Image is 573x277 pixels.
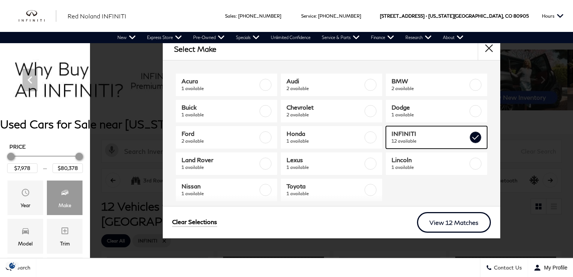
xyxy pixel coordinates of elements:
a: INFINITI12 available [386,126,487,149]
a: Red Noland INFINITI [67,12,126,21]
span: Ford [181,130,258,137]
a: BMW2 available [386,74,487,96]
nav: Main Navigation [112,32,469,43]
a: Land Rover1 available [176,152,277,175]
span: Chevrolet [286,104,363,111]
a: Research [400,32,437,43]
a: Pre-Owned [187,32,230,43]
span: 1 available [181,111,258,119]
a: Acura1 available [176,74,277,96]
a: Ford2 available [176,126,277,149]
span: Year [21,186,30,201]
div: MakeMake [47,181,82,215]
a: New [112,32,141,43]
span: 1 available [181,190,258,197]
span: 1 available [286,137,363,145]
div: Maximum Price [75,153,83,160]
span: Honda [286,130,363,137]
span: My Profile [541,265,567,271]
div: Model [18,239,33,248]
span: Lincoln [391,156,468,164]
span: Model [21,224,30,239]
span: 12 available [391,137,468,145]
span: 2 available [286,85,363,92]
span: Search [12,265,30,271]
a: Service & Parts [316,32,365,43]
div: TrimTrim [47,219,82,253]
button: close [478,38,500,60]
span: 1 available [181,164,258,171]
h2: Select Make [174,45,216,53]
a: Unlimited Confidence [265,32,316,43]
span: 1 available [391,164,468,171]
span: Trim [60,224,69,239]
span: 1 available [286,190,363,197]
span: Dodge [391,104,468,111]
a: View 12 Matches [417,212,491,233]
div: Price [7,150,83,173]
a: Specials [230,32,265,43]
a: Dodge1 available [386,100,487,122]
a: Express Store [141,32,187,43]
span: Toyota [286,182,363,190]
a: Audi2 available [281,74,382,96]
span: BMW [391,77,468,85]
input: Minimum [7,163,37,173]
span: 1 available [181,85,258,92]
div: Trim [60,239,70,248]
a: Chevrolet2 available [281,100,382,122]
a: Lexus1 available [281,152,382,175]
span: 2 available [181,137,258,145]
span: Lexus [286,156,363,164]
a: [STREET_ADDRESS] • [US_STATE][GEOGRAPHIC_DATA], CO 80905 [380,13,529,19]
img: Opt-Out Icon [4,262,21,269]
span: 2 available [391,85,468,92]
img: INFINITI [19,10,56,22]
span: Land Rover [181,156,258,164]
a: Buick1 available [176,100,277,122]
div: Minimum Price [7,153,15,160]
div: Previous [22,69,37,91]
a: Finance [365,32,400,43]
span: Red Noland INFINITI [67,12,126,20]
span: Nissan [181,182,258,190]
a: Honda1 available [281,126,382,149]
span: : [316,13,317,19]
section: Click to Open Cookie Consent Modal [4,262,21,269]
a: [PHONE_NUMBER] [238,13,281,19]
div: ModelModel [7,219,43,253]
button: Open user profile menu [528,258,573,277]
span: 1 available [286,164,363,171]
a: infiniti [19,10,56,22]
span: Make [60,186,69,201]
span: 2 available [286,111,363,119]
a: Toyota1 available [281,179,382,201]
span: Service [301,13,316,19]
div: Year [21,201,30,209]
h5: Price [9,143,81,150]
span: : [236,13,237,19]
a: About [437,32,469,43]
span: Contact Us [492,265,522,271]
div: Make [58,201,71,209]
a: Nissan1 available [176,179,277,201]
span: 1 available [391,111,468,119]
span: Sales [225,13,236,19]
div: YearYear [7,181,43,215]
a: Clear Selections [172,218,217,227]
span: Buick [181,104,258,111]
span: Acura [181,77,258,85]
a: Lincoln1 available [386,152,487,175]
input: Maximum [52,163,83,173]
span: Audi [286,77,363,85]
span: INFINITI [391,130,468,137]
a: [PHONE_NUMBER] [318,13,361,19]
